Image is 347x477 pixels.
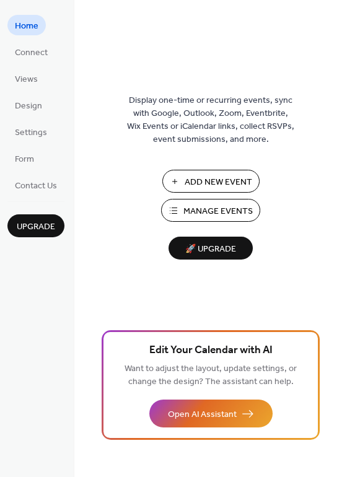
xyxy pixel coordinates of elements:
[149,400,273,427] button: Open AI Assistant
[15,73,38,86] span: Views
[7,68,45,89] a: Views
[7,148,42,168] a: Form
[15,20,38,33] span: Home
[169,237,253,260] button: 🚀 Upgrade
[168,408,237,421] span: Open AI Assistant
[7,214,64,237] button: Upgrade
[176,241,245,258] span: 🚀 Upgrade
[125,361,297,390] span: Want to adjust the layout, update settings, or change the design? The assistant can help.
[127,94,294,146] span: Display one-time or recurring events, sync with Google, Outlook, Zoom, Eventbrite, Wix Events or ...
[7,121,55,142] a: Settings
[7,95,50,115] a: Design
[17,221,55,234] span: Upgrade
[15,46,48,59] span: Connect
[162,170,260,193] button: Add New Event
[7,42,55,62] a: Connect
[183,205,253,218] span: Manage Events
[15,180,57,193] span: Contact Us
[15,100,42,113] span: Design
[161,199,260,222] button: Manage Events
[149,342,273,359] span: Edit Your Calendar with AI
[7,175,64,195] a: Contact Us
[15,126,47,139] span: Settings
[15,153,34,166] span: Form
[185,176,252,189] span: Add New Event
[7,15,46,35] a: Home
